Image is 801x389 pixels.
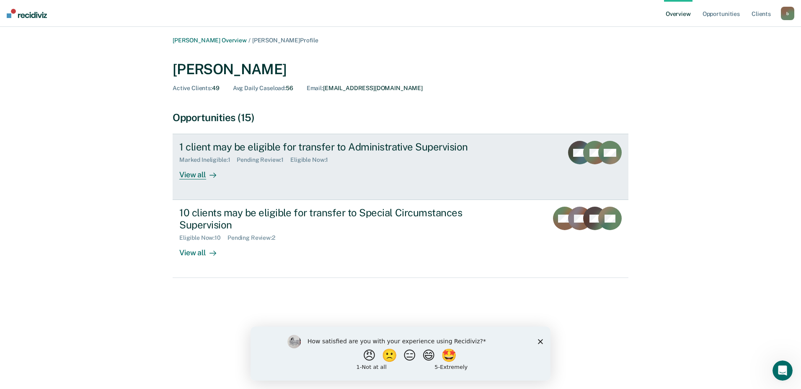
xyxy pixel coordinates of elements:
[173,61,628,78] div: [PERSON_NAME]
[237,156,290,163] div: Pending Review : 1
[773,360,793,381] iframe: Intercom live chat
[251,327,550,381] iframe: Survey by Kim from Recidiviz
[307,85,323,91] span: Email :
[179,207,473,231] div: 10 clients may be eligible for transfer to Special Circumstances Supervision
[173,134,628,200] a: 1 client may be eligible for transfer to Administrative SupervisionMarked Ineligible:1Pending Rev...
[252,37,318,44] span: [PERSON_NAME] Profile
[173,37,247,44] a: [PERSON_NAME] Overview
[7,9,47,18] img: Recidiviz
[179,234,227,241] div: Eligible Now : 10
[173,112,628,124] div: Opportunities (15)
[179,156,237,163] div: Marked Ineligible : 1
[173,85,212,91] span: Active Clients :
[179,241,226,258] div: View all
[290,156,335,163] div: Eligible Now : 1
[247,37,252,44] span: /
[227,234,282,241] div: Pending Review : 2
[179,141,473,153] div: 1 client may be eligible for transfer to Administrative Supervision
[179,163,226,180] div: View all
[307,85,423,92] div: [EMAIL_ADDRESS][DOMAIN_NAME]
[173,200,628,278] a: 10 clients may be eligible for transfer to Special Circumstances SupervisionEligible Now:10Pendin...
[233,85,293,92] div: 56
[233,85,286,91] span: Avg Daily Caseload :
[781,7,794,20] button: b
[173,85,220,92] div: 49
